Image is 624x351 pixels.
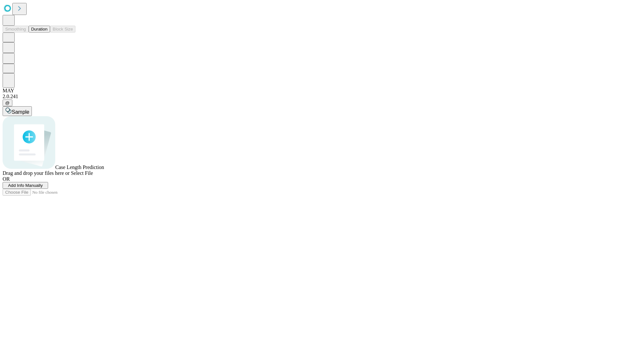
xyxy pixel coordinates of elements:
[5,100,10,105] span: @
[55,164,104,170] span: Case Length Prediction
[3,182,48,189] button: Add Info Manually
[3,176,10,182] span: OR
[8,183,43,188] span: Add Info Manually
[50,26,75,32] button: Block Size
[3,99,12,106] button: @
[3,94,621,99] div: 2.0.241
[71,170,93,176] span: Select File
[12,109,29,115] span: Sample
[3,106,32,116] button: Sample
[29,26,50,32] button: Duration
[3,170,70,176] span: Drag and drop your files here or
[3,26,29,32] button: Smoothing
[3,88,621,94] div: MAY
